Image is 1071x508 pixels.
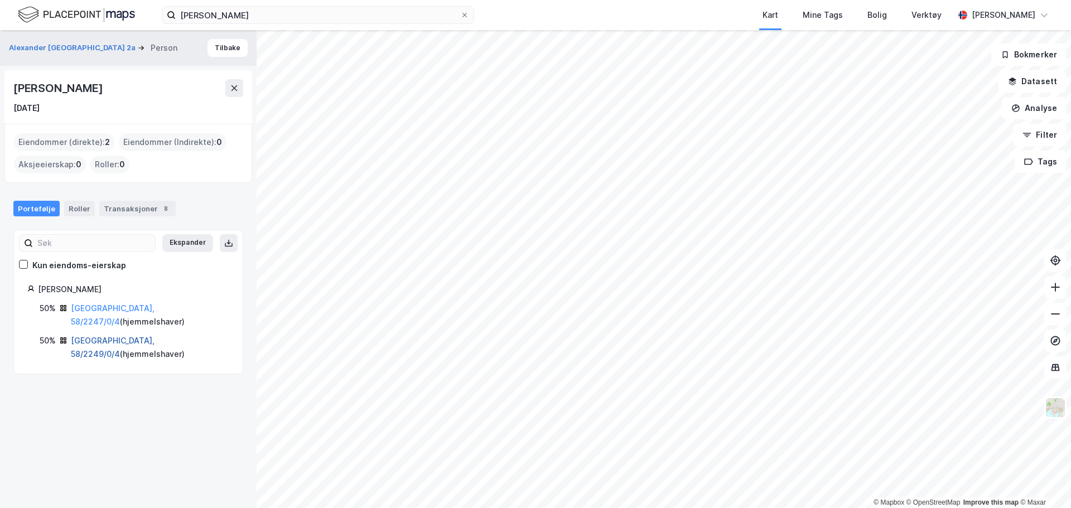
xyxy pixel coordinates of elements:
div: Aksjeeierskap : [14,156,86,173]
button: Filter [1013,124,1067,146]
a: [GEOGRAPHIC_DATA], 58/2247/0/4 [71,303,155,326]
div: [PERSON_NAME] [972,8,1035,22]
div: [DATE] [13,101,40,115]
div: Roller [64,201,95,216]
a: OpenStreetMap [906,499,961,506]
button: Bokmerker [991,43,1067,66]
button: Alexander [GEOGRAPHIC_DATA] 2a [9,42,138,54]
div: Person [151,41,177,55]
div: ( hjemmelshaver ) [71,334,229,361]
a: [GEOGRAPHIC_DATA], 58/2249/0/4 [71,336,155,359]
div: Eiendommer (Indirekte) : [119,133,226,151]
div: Transaksjoner [99,201,176,216]
div: Roller : [90,156,129,173]
img: Z [1045,397,1066,418]
button: Datasett [998,70,1067,93]
div: 8 [160,203,171,214]
input: Søk på adresse, matrikkel, gårdeiere, leietakere eller personer [176,7,460,23]
div: [PERSON_NAME] [38,283,229,296]
div: Portefølje [13,201,60,216]
div: Bolig [867,8,887,22]
button: Analyse [1002,97,1067,119]
div: [PERSON_NAME] [13,79,105,97]
button: Ekspander [162,234,213,252]
div: 50% [40,334,56,347]
div: Mine Tags [803,8,843,22]
div: Eiendommer (direkte) : [14,133,114,151]
input: Søk [33,235,155,251]
a: Mapbox [874,499,904,506]
div: Kart [763,8,778,22]
span: 0 [119,158,125,171]
iframe: Chat Widget [1015,454,1071,508]
button: Tilbake [208,39,248,57]
button: Tags [1015,151,1067,173]
span: 0 [76,158,81,171]
span: 0 [216,136,222,149]
div: Kun eiendoms-eierskap [32,259,126,272]
img: logo.f888ab2527a4732fd821a326f86c7f29.svg [18,5,135,25]
span: 2 [105,136,110,149]
div: ( hjemmelshaver ) [71,302,229,328]
div: 50% [40,302,56,315]
div: Verktøy [911,8,942,22]
a: Improve this map [963,499,1019,506]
